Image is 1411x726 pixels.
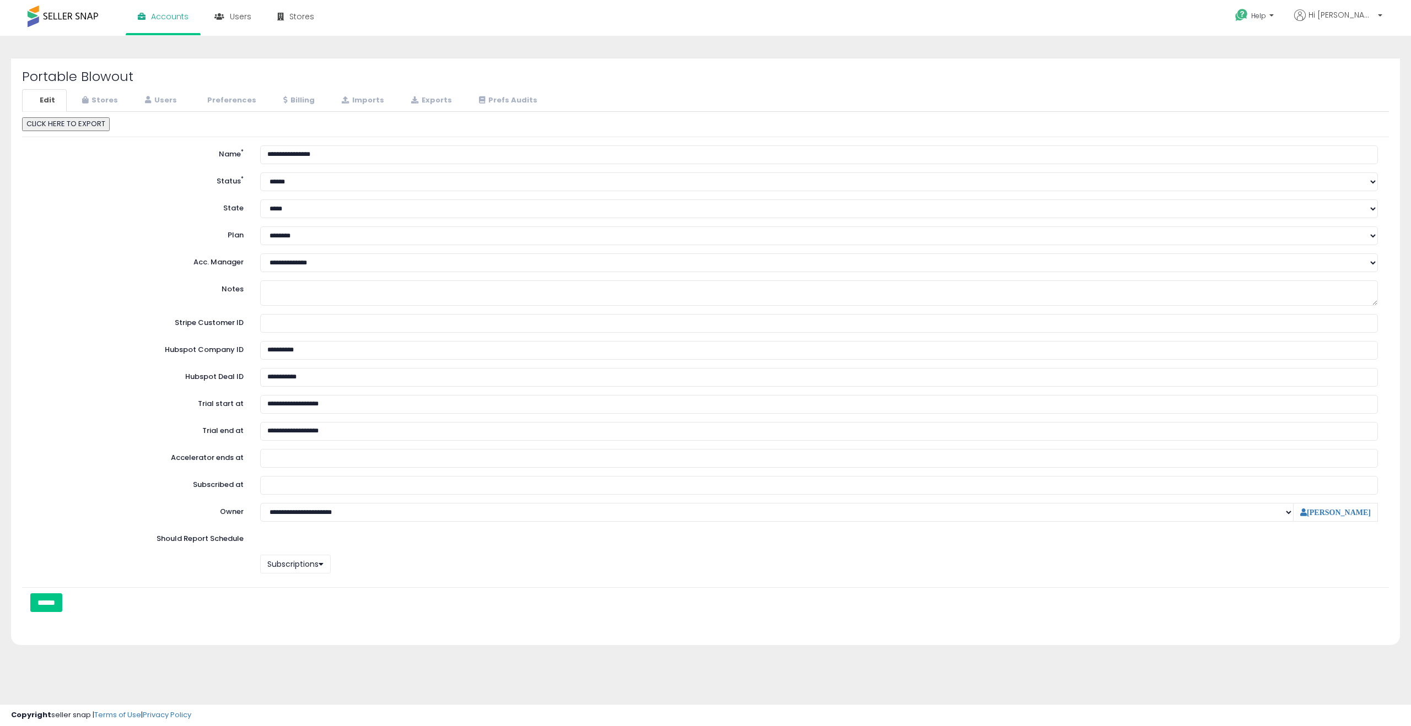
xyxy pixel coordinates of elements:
span: Help [1251,11,1266,20]
label: Hubspot Deal ID [25,368,252,382]
a: Terms of Use [94,709,141,720]
div: seller snap | | [11,710,191,720]
strong: Copyright [11,709,51,720]
h2: Portable Blowout [22,69,1389,84]
span: Users [230,11,251,22]
button: CLICK HERE TO EXPORT [22,117,110,131]
a: Prefs Audits [465,89,549,112]
span: Hi [PERSON_NAME] [1308,9,1375,20]
a: Exports [397,89,464,112]
a: Users [131,89,189,112]
label: Acc. Manager [25,253,252,268]
a: [PERSON_NAME] [1300,508,1371,516]
span: Stores [289,11,314,22]
label: Should Report Schedule [157,534,244,544]
label: Subscribed at [25,476,252,490]
label: Stripe Customer ID [25,314,252,328]
a: Privacy Policy [143,709,191,720]
a: Edit [22,89,67,112]
label: Hubspot Company ID [25,341,252,355]
label: State [25,199,252,214]
button: Subscriptions [260,555,331,573]
label: Trial start at [25,395,252,409]
label: Name [25,145,252,160]
a: Hi [PERSON_NAME] [1294,9,1382,34]
label: Notes [25,280,252,295]
label: Owner [220,507,244,517]
label: Plan [25,226,252,241]
label: Trial end at [25,422,252,436]
a: Stores [68,89,130,112]
i: Get Help [1235,8,1248,22]
label: Accelerator ends at [25,449,252,463]
a: Imports [327,89,396,112]
a: Billing [269,89,326,112]
label: Status [25,172,252,187]
a: Preferences [190,89,268,112]
span: Accounts [151,11,189,22]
